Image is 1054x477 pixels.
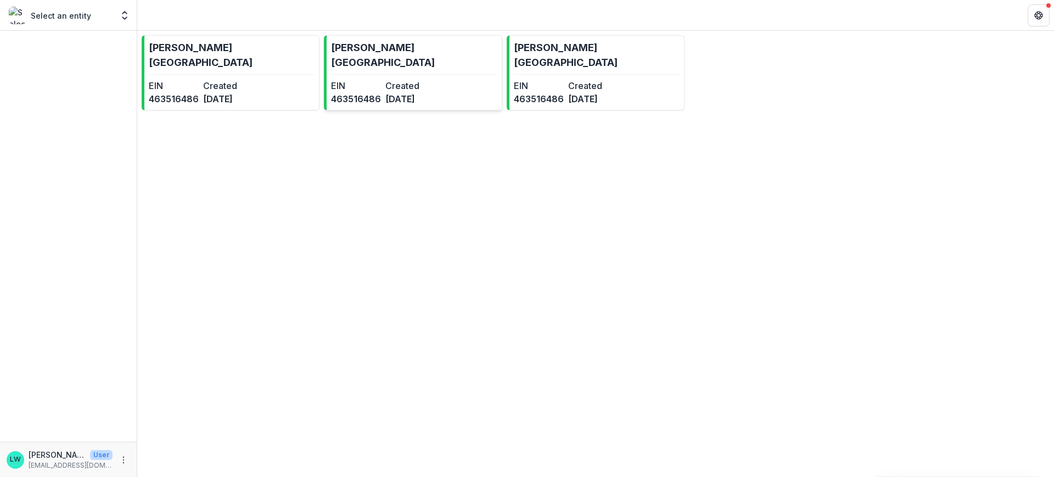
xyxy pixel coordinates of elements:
dd: [DATE] [385,92,435,106]
dd: [DATE] [568,92,618,106]
dt: EIN [149,79,199,92]
button: Open entity switcher [117,4,132,26]
p: [PERSON_NAME] [29,449,86,461]
dt: EIN [514,79,564,92]
div: Lacey Wozny [10,456,21,463]
dd: [DATE] [203,92,253,106]
dt: Created [203,79,253,92]
p: [PERSON_NAME][GEOGRAPHIC_DATA] [514,40,680,70]
p: Select an entity [31,10,91,21]
dt: Created [568,79,618,92]
dd: 463516486 [149,92,199,106]
button: Get Help [1028,4,1050,26]
a: [PERSON_NAME][GEOGRAPHIC_DATA]EIN463516486Created[DATE] [324,35,502,110]
a: [PERSON_NAME][GEOGRAPHIC_DATA]EIN463516486Created[DATE] [507,35,685,110]
dd: 463516486 [331,92,381,106]
p: User [90,450,113,460]
img: Select an entity [9,7,26,24]
p: [PERSON_NAME][GEOGRAPHIC_DATA] [331,40,497,70]
dt: EIN [331,79,381,92]
button: More [117,453,130,467]
dt: Created [385,79,435,92]
p: [PERSON_NAME][GEOGRAPHIC_DATA] [149,40,315,70]
a: [PERSON_NAME][GEOGRAPHIC_DATA]EIN463516486Created[DATE] [142,35,319,110]
p: [EMAIL_ADDRESS][DOMAIN_NAME] [29,461,113,470]
dd: 463516486 [514,92,564,106]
